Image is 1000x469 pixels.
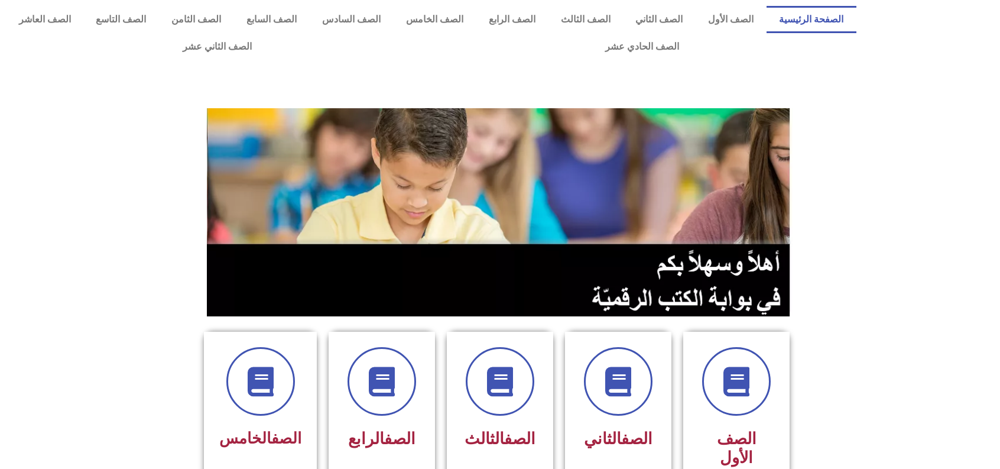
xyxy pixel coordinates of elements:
span: الصف الأول [717,429,757,467]
a: الصفحة الرئيسية [767,6,856,33]
a: الصف الثاني [623,6,696,33]
a: الصف العاشر [6,6,83,33]
a: الصف الثالث [548,6,623,33]
a: الصف [384,429,415,448]
span: الثالث [465,429,535,448]
a: الصف السابع [234,6,310,33]
a: الصف [621,429,652,448]
a: الصف الثاني عشر [6,33,428,60]
a: الصف [504,429,535,448]
a: الصف الثامن [159,6,234,33]
span: الرابع [348,429,415,448]
a: الصف الخامس [393,6,476,33]
a: الصف الأول [696,6,767,33]
span: الخامس [219,429,301,447]
a: الصف التاسع [83,6,159,33]
a: الصف السادس [310,6,394,33]
a: الصف الحادي عشر [428,33,856,60]
a: الصف [271,429,301,447]
span: الثاني [584,429,652,448]
a: الصف الرابع [476,6,548,33]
